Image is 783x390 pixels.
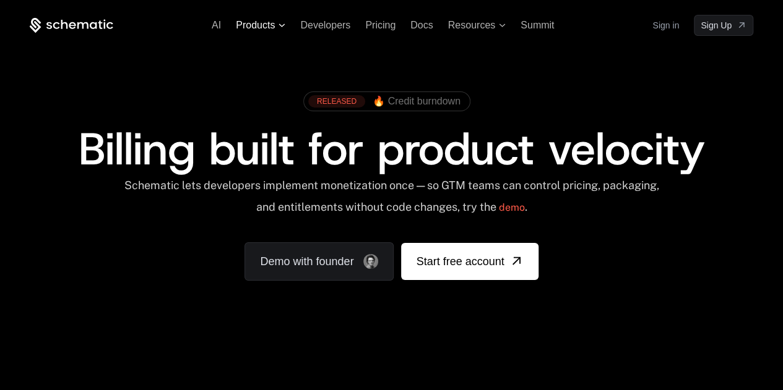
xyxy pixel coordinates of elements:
[78,119,704,179] span: Billing built for product velocity
[373,96,461,107] span: 🔥 Credit burndown
[401,243,538,280] a: [object Object]
[694,15,753,36] a: [object Object]
[300,20,350,30] a: Developers
[363,254,378,269] img: Founder
[521,20,554,30] a: Summit
[701,19,732,32] span: Sign Up
[416,253,504,270] span: Start free account
[308,95,461,108] a: [object Object],[object Object]
[236,20,275,31] span: Products
[448,20,495,31] span: Resources
[365,20,396,30] a: Pricing
[410,20,433,30] a: Docs
[652,15,679,35] a: Sign in
[498,193,524,223] a: demo
[212,20,221,30] a: AI
[308,95,365,108] div: RELEASED
[120,179,663,223] div: Schematic lets developers implement monetization once — so GTM teams can control pricing, packagi...
[244,242,394,281] a: Demo with founder, ,[object Object]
